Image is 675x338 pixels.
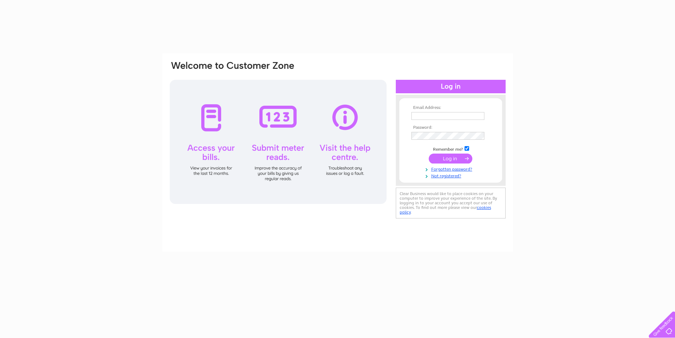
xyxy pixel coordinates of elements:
[400,205,491,215] a: cookies policy
[410,145,492,152] td: Remember me?
[410,125,492,130] th: Password:
[429,154,472,164] input: Submit
[410,105,492,110] th: Email Address:
[411,172,492,179] a: Not registered?
[396,188,506,218] div: Clear Business would like to place cookies on your computer to improve your experience of the sit...
[411,165,492,172] a: Forgotten password?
